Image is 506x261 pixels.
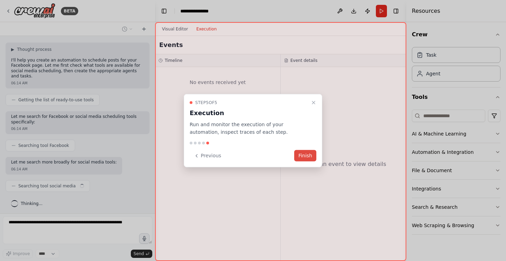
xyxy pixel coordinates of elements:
h3: Execution [190,108,308,118]
button: Hide left sidebar [159,6,169,16]
button: Previous [190,150,225,161]
button: Close walkthrough [309,98,318,106]
button: Finish [294,150,316,161]
span: Step 5 of 5 [195,100,217,105]
p: Run and monitor the execution of your automation, inspect traces of each step. [190,120,308,136]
